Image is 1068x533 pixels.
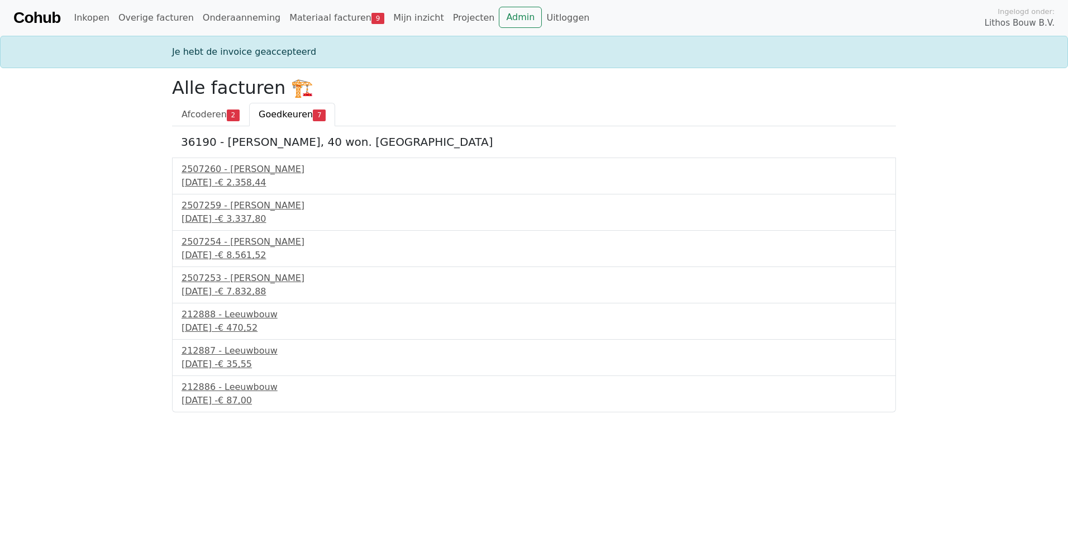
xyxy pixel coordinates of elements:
div: 212888 - Leeuwbouw [182,308,886,321]
div: [DATE] - [182,358,886,371]
a: Inkopen [69,7,113,29]
a: Materiaal facturen9 [285,7,389,29]
span: Ingelogd onder: [998,6,1055,17]
a: Uitloggen [542,7,594,29]
h2: Alle facturen 🏗️ [172,77,896,98]
div: 2507254 - [PERSON_NAME] [182,235,886,249]
a: Afcoderen2 [172,103,249,126]
div: 2507253 - [PERSON_NAME] [182,272,886,285]
div: Je hebt de invoice geaccepteerd [165,45,903,59]
div: 212886 - Leeuwbouw [182,380,886,394]
div: [DATE] - [182,285,886,298]
span: Goedkeuren [259,109,313,120]
a: Admin [499,7,542,28]
div: [DATE] - [182,394,886,407]
a: 212886 - Leeuwbouw[DATE] -€ 87,00 [182,380,886,407]
div: 2507259 - [PERSON_NAME] [182,199,886,212]
a: 2507260 - [PERSON_NAME][DATE] -€ 2.358,44 [182,163,886,189]
a: Onderaanneming [198,7,285,29]
a: Goedkeuren7 [249,103,335,126]
span: € 8.561,52 [218,250,266,260]
span: 9 [371,13,384,24]
a: Cohub [13,4,60,31]
span: € 87,00 [218,395,252,406]
a: Overige facturen [114,7,198,29]
div: 212887 - Leeuwbouw [182,344,886,358]
span: € 7.832,88 [218,286,266,297]
span: 2 [227,110,240,121]
a: Projecten [449,7,499,29]
a: 2507254 - [PERSON_NAME][DATE] -€ 8.561,52 [182,235,886,262]
span: € 35,55 [218,359,252,369]
div: 2507260 - [PERSON_NAME] [182,163,886,176]
h5: 36190 - [PERSON_NAME], 40 won. [GEOGRAPHIC_DATA] [181,135,887,149]
a: 2507253 - [PERSON_NAME][DATE] -€ 7.832,88 [182,272,886,298]
a: 2507259 - [PERSON_NAME][DATE] -€ 3.337,80 [182,199,886,226]
span: Lithos Bouw B.V. [985,17,1055,30]
span: Afcoderen [182,109,227,120]
a: Mijn inzicht [389,7,449,29]
a: 212888 - Leeuwbouw[DATE] -€ 470,52 [182,308,886,335]
span: € 470,52 [218,322,258,333]
span: € 2.358,44 [218,177,266,188]
div: [DATE] - [182,176,886,189]
a: 212887 - Leeuwbouw[DATE] -€ 35,55 [182,344,886,371]
div: [DATE] - [182,321,886,335]
span: € 3.337,80 [218,213,266,224]
span: 7 [313,110,326,121]
div: [DATE] - [182,249,886,262]
div: [DATE] - [182,212,886,226]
